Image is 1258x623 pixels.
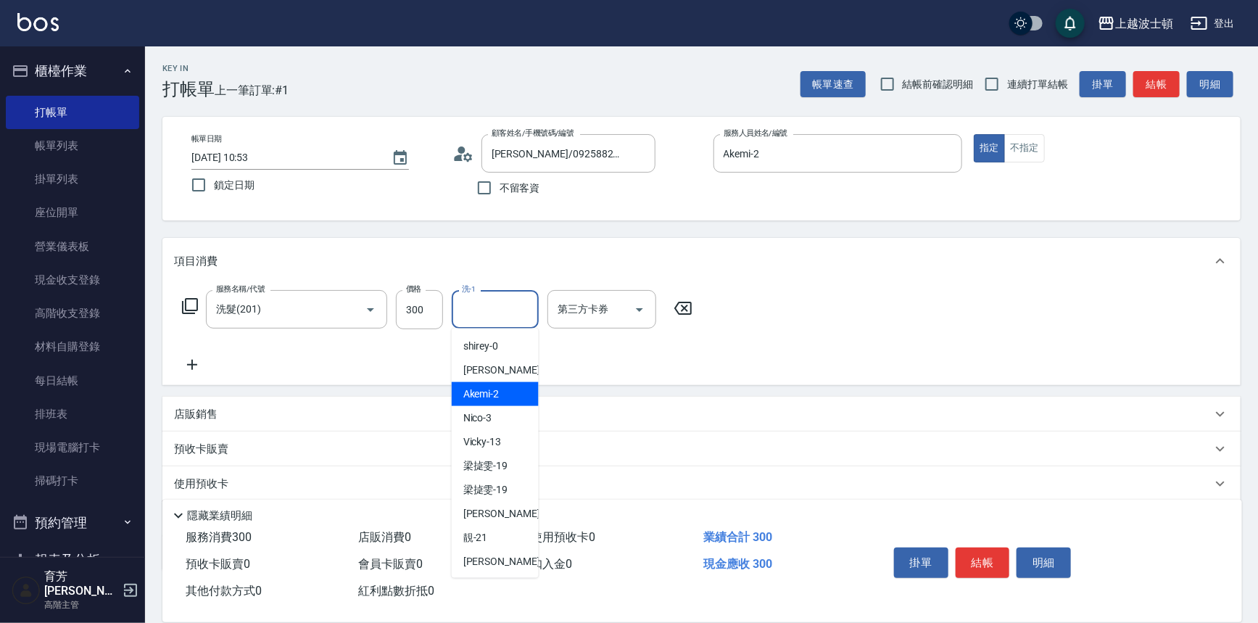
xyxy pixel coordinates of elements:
[1185,10,1241,37] button: 登出
[500,181,540,196] span: 不留客資
[6,162,139,196] a: 掛單列表
[406,284,421,294] label: 價格
[174,407,218,422] p: 店販銷售
[463,339,499,354] span: shirey -0
[162,238,1241,284] div: 項目消費
[17,13,59,31] img: Logo
[6,364,139,397] a: 每日結帳
[6,504,139,542] button: 預約管理
[6,541,139,579] button: 報表及分析
[463,506,555,521] span: [PERSON_NAME] -20
[191,146,377,170] input: YYYY/MM/DD hh:mm
[6,96,139,129] a: 打帳單
[6,431,139,464] a: 現場電腦打卡
[1056,9,1085,38] button: save
[463,434,502,450] span: Vicky -13
[6,129,139,162] a: 帳單列表
[162,79,215,99] h3: 打帳單
[463,530,488,545] span: 靚 -21
[186,530,252,544] span: 服務消費 300
[162,64,215,73] h2: Key In
[463,410,492,426] span: Nico -3
[6,263,139,297] a: 現金收支登錄
[174,442,228,457] p: 預收卡販賣
[358,530,411,544] span: 店販消費 0
[6,397,139,431] a: 排班表
[903,77,974,92] span: 結帳前確認明細
[359,298,382,321] button: Open
[6,464,139,498] a: 掃碼打卡
[1017,548,1071,578] button: 明細
[703,530,772,544] span: 業績合計 300
[1007,77,1068,92] span: 連續打單結帳
[703,557,772,571] span: 現金應收 300
[1133,71,1180,98] button: 結帳
[214,178,255,193] span: 鎖定日期
[215,81,289,99] span: 上一筆訂單:#1
[531,557,572,571] span: 扣入金 0
[44,569,118,598] h5: 育芳[PERSON_NAME]
[492,128,574,139] label: 顧客姓名/手機號碼/編號
[1115,15,1173,33] div: 上越波士頓
[186,584,262,598] span: 其他付款方式 0
[358,584,434,598] span: 紅利點數折抵 0
[6,297,139,330] a: 高階收支登錄
[463,387,500,402] span: Akemi -2
[44,598,118,611] p: 高階主管
[6,330,139,363] a: 材料自購登錄
[187,508,252,524] p: 隱藏業績明細
[1092,9,1179,38] button: 上越波士頓
[463,458,508,474] span: 梁㨗雯 -19
[358,557,423,571] span: 會員卡販賣 0
[6,52,139,90] button: 櫃檯作業
[174,476,228,492] p: 使用預收卡
[12,576,41,605] img: Person
[463,363,549,378] span: [PERSON_NAME] -1
[1187,71,1233,98] button: 明細
[463,482,508,498] span: 梁㨗雯 -19
[1004,134,1045,162] button: 不指定
[191,133,222,144] label: 帳單日期
[216,284,265,294] label: 服務名稱/代號
[162,432,1241,466] div: 預收卡販賣
[1080,71,1126,98] button: 掛單
[462,284,476,294] label: 洗-1
[162,466,1241,501] div: 使用預收卡
[383,141,418,176] button: Choose date, selected date is 2025-08-13
[724,128,787,139] label: 服務人員姓名/編號
[894,548,948,578] button: 掛單
[956,548,1010,578] button: 結帳
[6,230,139,263] a: 營業儀表板
[628,298,651,321] button: Open
[174,254,218,269] p: 項目消費
[800,71,866,98] button: 帳單速查
[463,554,555,569] span: [PERSON_NAME] -22
[186,557,250,571] span: 預收卡販賣 0
[531,530,595,544] span: 使用預收卡 0
[162,397,1241,432] div: 店販銷售
[6,196,139,229] a: 座位開單
[974,134,1005,162] button: 指定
